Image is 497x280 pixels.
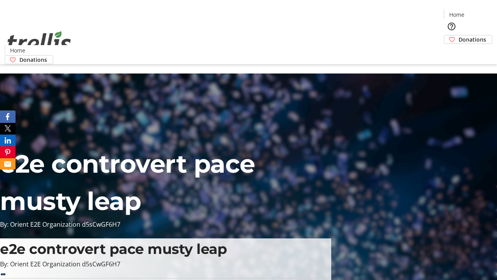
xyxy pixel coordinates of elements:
[444,19,459,34] button: Help
[10,46,25,54] span: Home
[5,23,74,61] img: Orient E2E Organization d5sCwGF6H7's Logo
[444,10,469,19] a: Home
[459,35,486,44] span: Donations
[5,55,53,64] a: Donations
[444,35,492,44] a: Donations
[5,46,30,54] a: Home
[449,10,464,19] span: Home
[19,56,47,64] span: Donations
[444,44,459,59] button: Cart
